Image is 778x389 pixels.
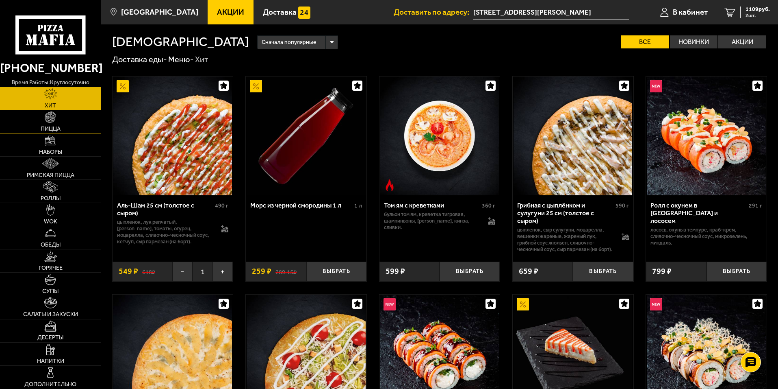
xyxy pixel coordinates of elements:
a: НовинкаРолл с окунем в темпуре и лососем [646,76,767,195]
span: Доставка [263,8,297,16]
img: Акционный [250,80,262,92]
a: АкционныйМорс из черной смородины 1 л [246,76,366,195]
label: Акции [718,35,766,48]
span: Салаты и закуски [23,312,78,317]
label: Все [621,35,669,48]
button: Выбрать [306,262,366,282]
p: лосось, окунь в темпуре, краб-крем, сливочно-чесночный соус, микрозелень, миндаль. [650,227,762,246]
a: Меню- [168,55,194,64]
p: цыпленок, лук репчатый, [PERSON_NAME], томаты, огурец, моцарелла, сливочно-чесночный соус, кетчуп... [117,219,213,245]
div: Аль-Шам 25 см (толстое с сыром) [117,201,213,217]
span: 799 ₽ [652,267,672,275]
button: Выбрать [706,262,767,282]
div: Хит [195,55,208,65]
img: 15daf4d41897b9f0e9f617042186c801.svg [298,7,310,19]
span: 1 [193,262,212,282]
img: Новинка [650,80,662,92]
span: 590 г [615,202,629,209]
span: В кабинет [673,8,708,16]
p: бульон том ям, креветка тигровая, шампиньоны, [PERSON_NAME], кинза, сливки. [384,211,480,231]
img: Аль-Шам 25 см (толстое с сыром) [113,76,232,195]
input: Ваш адрес доставки [473,5,629,20]
span: [GEOGRAPHIC_DATA] [121,8,198,16]
span: 1 л [354,202,362,209]
span: Роллы [41,196,61,201]
button: Выбрать [573,262,633,282]
span: Дополнительно [24,382,76,387]
img: Акционный [117,80,129,92]
span: Горячее [39,265,63,271]
span: Пицца [41,126,61,132]
a: Доставка еды- [112,55,167,64]
span: Супы [42,288,59,294]
span: WOK [44,219,57,225]
span: 490 г [215,202,228,209]
span: 1109 руб. [745,7,770,12]
div: Морс из черной смородины 1 л [250,201,352,209]
span: 360 г [482,202,495,209]
a: АкционныйАль-Шам 25 см (толстое с сыром) [113,76,233,195]
span: Наборы [39,149,62,155]
img: Грибная с цыплёнком и сулугуни 25 см (толстое с сыром) [514,76,632,195]
s: 618 ₽ [142,267,155,275]
span: Сначала популярные [262,35,316,50]
span: Напитки [37,358,64,364]
img: Том ям с креветками [380,76,499,195]
div: Грибная с цыплёнком и сулугуни 25 см (толстое с сыром) [517,201,613,225]
span: 259 ₽ [252,267,271,275]
h1: [DEMOGRAPHIC_DATA] [112,35,249,48]
div: Том ям с креветками [384,201,480,209]
span: 2 шт. [745,13,770,18]
span: Акции [217,8,244,16]
a: Грибная с цыплёнком и сулугуни 25 см (толстое с сыром) [513,76,633,195]
img: Акционный [517,298,529,310]
span: Доставить по адресу: [394,8,473,16]
p: цыпленок, сыр сулугуни, моцарелла, вешенки жареные, жареный лук, грибной соус Жюльен, сливочно-че... [517,227,613,253]
span: 599 ₽ [386,267,405,275]
span: Обеды [41,242,61,248]
button: − [173,262,193,282]
button: + [213,262,233,282]
span: Десерты [37,335,63,341]
span: 659 ₽ [519,267,538,275]
button: Выбрать [440,262,500,282]
img: Новинка [384,298,396,310]
img: Новинка [650,298,662,310]
div: Ролл с окунем в [GEOGRAPHIC_DATA] и лососем [650,201,747,225]
span: 549 ₽ [119,267,138,275]
img: Острое блюдо [384,179,396,191]
img: Ролл с окунем в темпуре и лососем [647,76,766,195]
img: Морс из черной смородины 1 л [247,76,365,195]
span: проспект Маршала Блюхера, 38к4 [473,5,629,20]
span: 291 г [749,202,762,209]
span: Хит [45,103,56,109]
label: Новинки [670,35,718,48]
span: Римская пицца [27,173,74,178]
a: Острое блюдоТом ям с креветками [379,76,500,195]
s: 289.15 ₽ [275,267,297,275]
